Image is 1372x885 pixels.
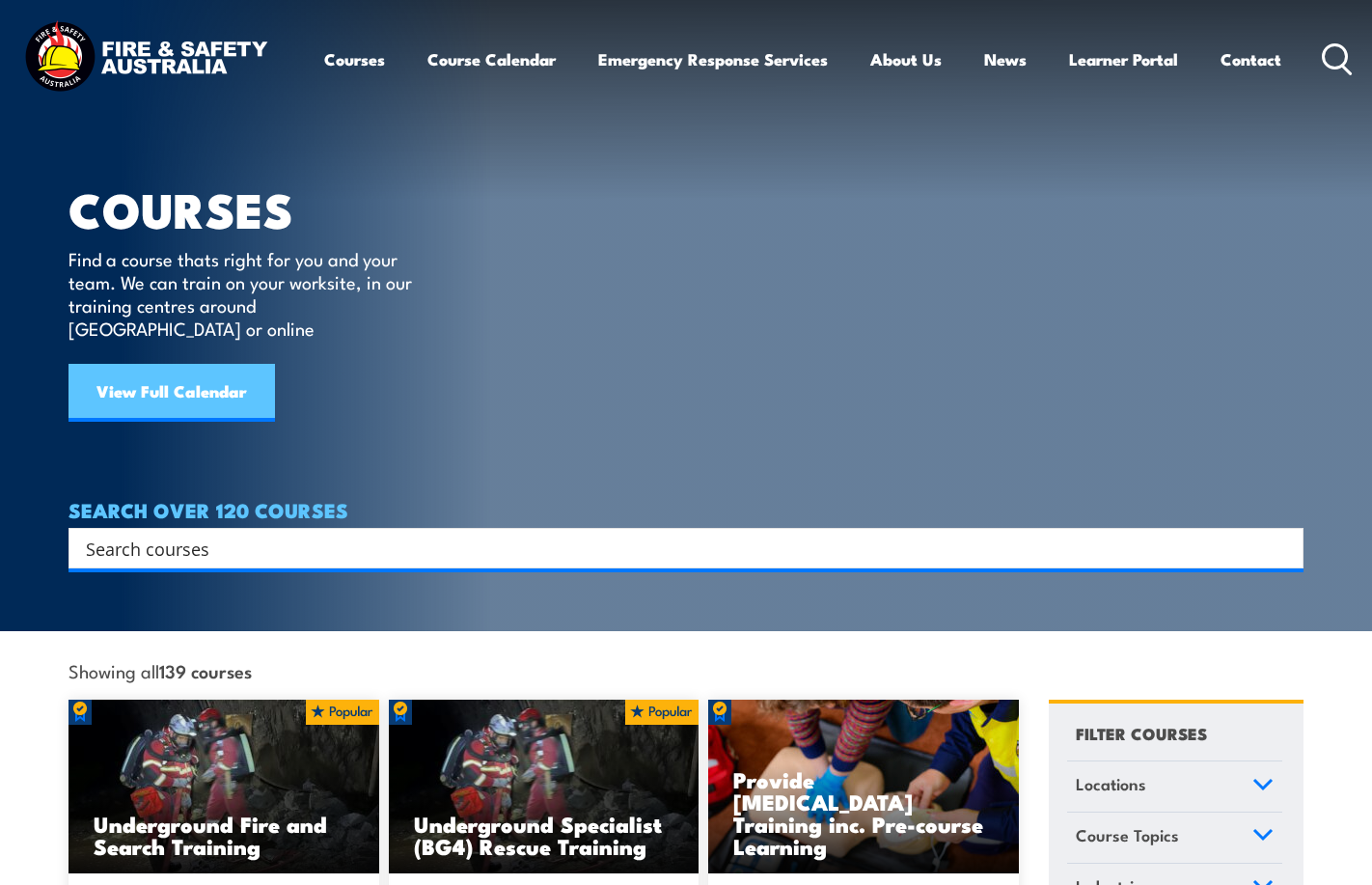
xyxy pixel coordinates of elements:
img: Low Voltage Rescue and Provide CPR [708,700,1019,873]
a: Course Calendar [427,34,556,85]
h3: Provide [MEDICAL_DATA] Training inc. Pre-course Learning [733,768,994,857]
h3: Underground Specialist (BG4) Rescue Training [414,813,674,857]
a: Learner Portal [1069,34,1178,85]
a: Course Topics [1067,813,1282,863]
span: Locations [1076,771,1146,797]
a: Provide [MEDICAL_DATA] Training inc. Pre-course Learning [708,700,1019,873]
a: About Us [870,34,942,85]
img: Underground mine rescue [389,700,700,873]
a: Contact [1221,34,1281,85]
h4: SEARCH OVER 120 COURSES [69,499,1303,520]
p: Find a course thats right for you and your team. We can train on your worksite, in our training c... [69,247,421,340]
img: Underground mine rescue [69,700,379,873]
button: Search magnifier button [1270,535,1297,562]
span: Course Topics [1076,822,1179,848]
form: Search form [90,535,1265,562]
span: Showing all [69,660,252,680]
a: Underground Specialist (BG4) Rescue Training [389,700,700,873]
a: News [984,34,1027,85]
a: Underground Fire and Search Training [69,700,379,873]
strong: 139 courses [159,657,252,683]
a: Emergency Response Services [598,34,828,85]
h4: FILTER COURSES [1076,720,1207,746]
a: View Full Calendar [69,364,275,422]
h3: Underground Fire and Search Training [94,813,354,857]
input: Search input [86,534,1261,563]
h1: COURSES [69,187,440,229]
a: Locations [1067,761,1282,812]
a: Courses [324,34,385,85]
